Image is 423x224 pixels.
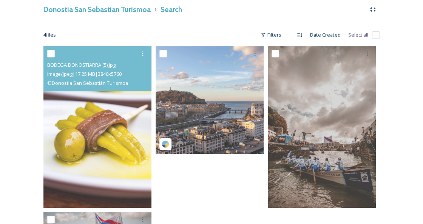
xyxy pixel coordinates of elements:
span: image/jpeg | 17.25 MB | 3840 x 5760 [47,71,122,77]
img: BODEGA DONOSTIARRA (5).jpg [43,46,151,208]
span: BODEGA DONOSTIARRA (5).jpg [47,61,116,68]
h3: Search [161,4,182,15]
img: areizagadonosti-18016620323508172.jpeg [156,46,264,154]
h3: Donostia San Sebastian Turismoa [43,4,151,15]
img: estropadak---regatas-donostiarra_49525242321_o.jpg [268,46,376,208]
div: Filters [257,28,285,42]
span: © Donostia San Sebastián Turismoa [47,80,128,86]
img: snapsea-logo.png [162,140,169,148]
div: Date Created [306,28,344,42]
span: Select all [348,31,368,38]
span: 4 file s [43,31,56,38]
